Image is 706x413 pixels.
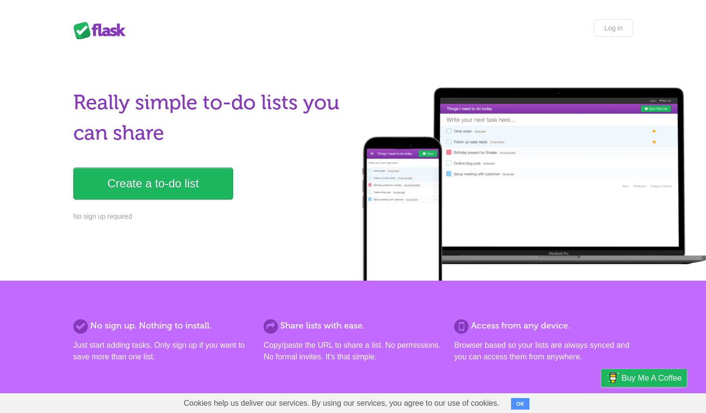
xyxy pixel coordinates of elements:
[263,340,442,363] p: Copy/paste the URL to share a list. No permissions. No formal invites. It's that simple.
[454,340,633,363] p: Browser based so your lists are always synced and you can access them from anywhere.
[511,398,530,410] button: OK
[73,319,252,332] h2: No sign up. Nothing to install.
[73,340,252,363] p: Just start adding tasks. Only sign up if you want to save more than one list.
[454,319,633,332] h2: Access from any device.
[73,87,347,148] h1: Really simple to-do lists you can share
[622,370,682,386] span: Buy me a coffee
[73,212,347,222] p: No sign up required
[174,394,509,413] span: Cookies help us deliver our services. By using our services, you agree to our use of cookies.
[73,168,233,199] a: Create a to-do list
[263,319,442,332] h2: Share lists with ease.
[601,369,687,387] a: Buy me a coffee
[594,19,633,37] a: Log in
[73,22,131,39] div: Flask Lists
[606,370,619,386] img: Buy me a coffee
